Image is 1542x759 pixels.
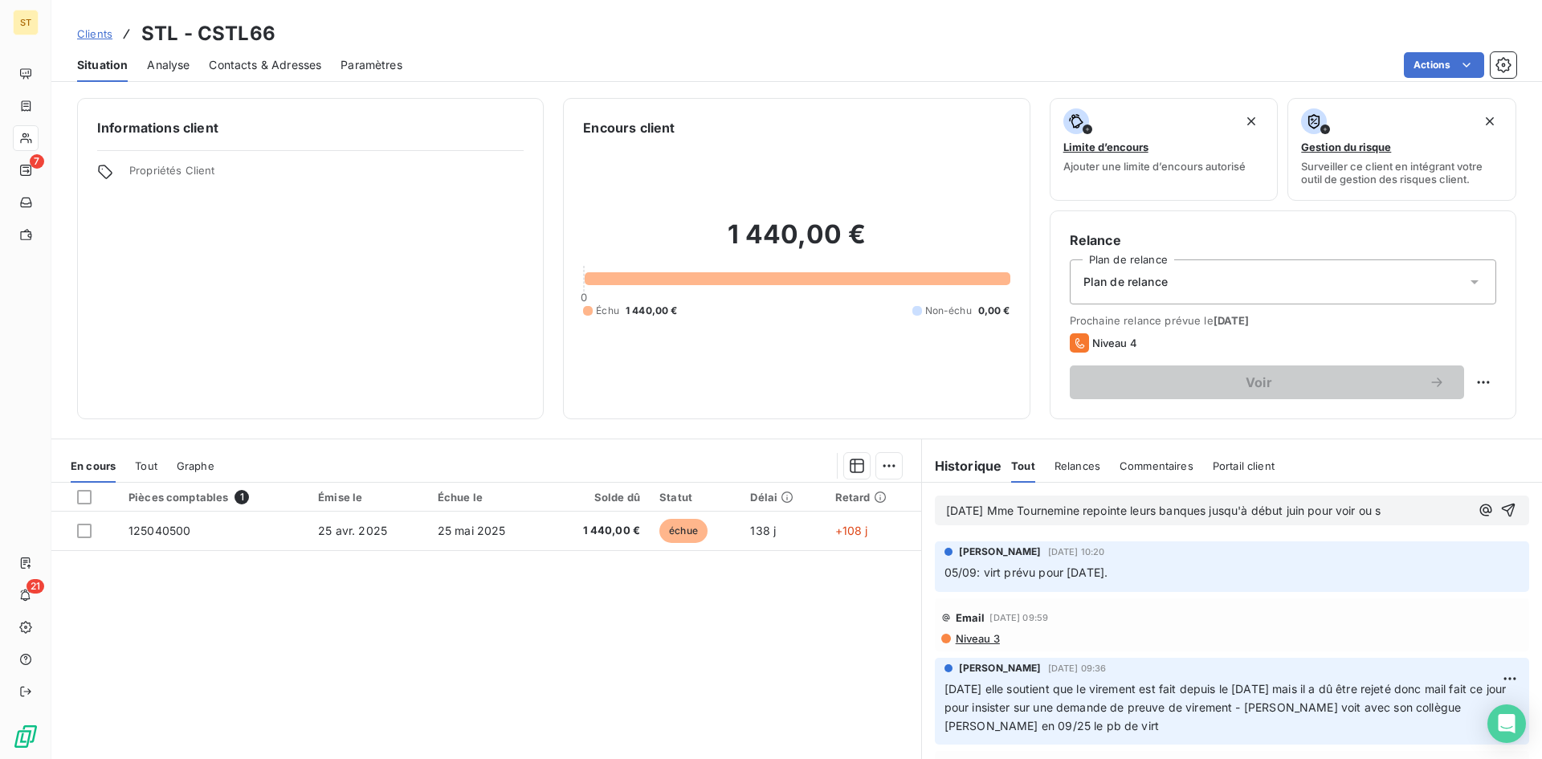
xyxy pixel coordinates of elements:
img: Logo LeanPay [13,724,39,749]
span: Gestion du risque [1301,141,1391,153]
span: [DATE] 09:59 [989,613,1048,622]
h6: Informations client [97,118,524,137]
h6: Encours client [583,118,675,137]
button: Limite d’encoursAjouter une limite d’encours autorisé [1050,98,1279,201]
span: 1 440,00 € [556,523,640,539]
span: 25 avr. 2025 [318,524,387,537]
span: Paramètres [341,57,402,73]
span: En cours [71,459,116,472]
div: Pièces comptables [128,490,299,504]
span: Relances [1055,459,1100,472]
span: Tout [135,459,157,472]
span: Prochaine relance prévue le [1070,314,1496,327]
span: Ajouter une limite d’encours autorisé [1063,160,1246,173]
h6: Relance [1070,231,1496,250]
span: Email [956,611,985,624]
button: Gestion du risqueSurveiller ce client en intégrant votre outil de gestion des risques client. [1287,98,1516,201]
span: [DATE] elle soutient que le virement est fait depuis le [DATE] mais il a dû être rejeté donc mail... [944,682,1510,732]
span: 138 j [750,524,776,537]
span: Tout [1011,459,1035,472]
span: Analyse [147,57,190,73]
span: [DATE] [1214,314,1250,327]
span: 05/09: virt prévu pour [DATE]. [944,565,1108,579]
span: Plan de relance [1083,274,1168,290]
span: Situation [77,57,128,73]
span: échue [659,519,708,543]
span: [DATE] Mme Tournemine repointe leurs banques jusqu'à début juin pour voir ou s [946,504,1381,517]
div: Échue le [438,491,536,504]
span: 21 [27,579,44,594]
span: 25 mai 2025 [438,524,506,537]
div: ST [13,10,39,35]
span: Commentaires [1120,459,1193,472]
span: Clients [77,27,112,40]
div: Délai [750,491,815,504]
span: Niveau 4 [1092,337,1137,349]
span: Non-échu [925,304,972,318]
span: +108 j [835,524,868,537]
span: [DATE] 09:36 [1048,663,1107,673]
span: Limite d’encours [1063,141,1148,153]
button: Voir [1070,365,1464,399]
span: Graphe [177,459,214,472]
span: 125040500 [128,524,190,537]
h3: STL - CSTL66 [141,19,275,48]
span: 0,00 € [978,304,1010,318]
span: Propriétés Client [129,164,524,186]
span: 0 [581,291,587,304]
a: Clients [77,26,112,42]
button: Actions [1404,52,1484,78]
span: Voir [1089,376,1429,389]
span: 1 [235,490,249,504]
span: 1 440,00 € [626,304,678,318]
div: Solde dû [556,491,640,504]
span: Échu [596,304,619,318]
span: Portail client [1213,459,1275,472]
h6: Historique [922,456,1002,475]
span: Niveau 3 [954,632,1000,645]
div: Retard [835,491,912,504]
span: Surveiller ce client en intégrant votre outil de gestion des risques client. [1301,160,1503,186]
span: [PERSON_NAME] [959,661,1042,675]
span: [DATE] 10:20 [1048,547,1105,557]
span: [PERSON_NAME] [959,545,1042,559]
span: Contacts & Adresses [209,57,321,73]
span: 7 [30,154,44,169]
div: Émise le [318,491,418,504]
div: Open Intercom Messenger [1487,704,1526,743]
div: Statut [659,491,731,504]
h2: 1 440,00 € [583,218,1010,267]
